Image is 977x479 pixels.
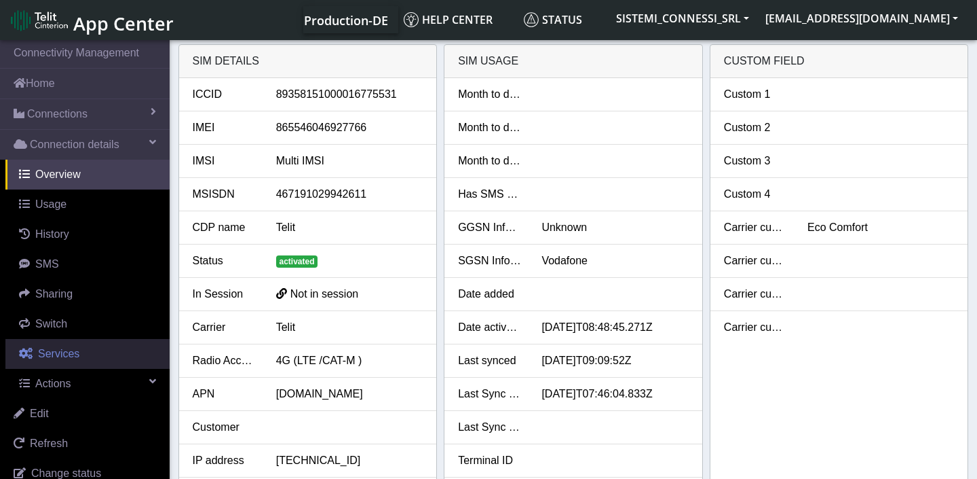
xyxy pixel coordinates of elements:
[183,186,266,202] div: MSISDN
[448,219,531,236] div: GGSN Information
[5,249,170,279] a: SMS
[710,45,968,78] div: Custom field
[183,386,266,402] div: APN
[524,12,582,27] span: Status
[404,12,493,27] span: Help center
[266,386,433,402] div: [DOMAIN_NAME]
[448,286,531,302] div: Date added
[531,219,698,236] div: Unknown
[35,168,81,180] span: Overview
[531,319,698,336] div: [DATE]T08:48:45.271Z
[266,153,433,169] div: Multi IMSI
[404,12,419,27] img: knowledge.svg
[531,253,698,269] div: Vodafone
[31,467,101,479] span: Change status
[448,453,531,469] div: Terminal ID
[531,386,698,402] div: [DATE]T07:46:04.833Z
[5,339,170,369] a: Services
[448,120,531,136] div: Month to date SMS
[38,348,79,359] span: Services
[757,6,966,31] button: [EMAIL_ADDRESS][DOMAIN_NAME]
[714,86,797,103] div: Custom 1
[266,186,433,202] div: 467191029942611
[5,190,170,219] a: Usage
[5,369,170,399] a: Actions
[714,120,797,136] div: Custom 2
[11,10,68,31] img: logo-telit-cinterion-gw-new.png
[448,186,531,202] div: Has SMS Usage
[276,255,318,268] span: activated
[35,198,66,210] span: Usage
[797,219,964,236] div: Eco Comfort
[35,258,59,270] span: SMS
[266,120,433,136] div: 865546046927766
[35,378,71,389] span: Actions
[183,219,266,236] div: CDP name
[30,438,68,449] span: Refresh
[304,12,388,29] span: Production-DE
[179,45,437,78] div: SIM details
[30,137,119,153] span: Connection details
[183,353,266,369] div: Radio Access Tech
[290,288,359,300] span: Not in session
[266,219,433,236] div: Telit
[518,6,608,33] a: Status
[266,453,433,469] div: [TECHNICAL_ID]
[444,45,702,78] div: SIM usage
[27,106,88,122] span: Connections
[448,419,531,436] div: Last Sync SMS Usage
[35,228,69,240] span: History
[608,6,757,31] button: SISTEMI_CONNESSI_SRL
[448,253,531,269] div: SGSN Information
[524,12,539,27] img: status.svg
[183,319,266,336] div: Carrier
[714,186,797,202] div: Custom 4
[183,86,266,103] div: ICCID
[714,219,797,236] div: Carrier custom 1
[448,386,531,402] div: Last Sync Data Usage
[266,319,433,336] div: Telit
[5,219,170,249] a: History
[448,353,531,369] div: Last synced
[35,318,67,330] span: Switch
[30,408,49,419] span: Edit
[303,6,387,33] a: Your current platform instance
[714,153,797,169] div: Custom 3
[35,288,73,300] span: Sharing
[266,353,433,369] div: 4G (LTE /CAT-M )
[714,253,797,269] div: Carrier custom 2
[266,86,433,103] div: 89358151000016775531
[531,353,698,369] div: [DATE]T09:09:52Z
[448,319,531,336] div: Date activated
[183,419,266,436] div: Customer
[183,453,266,469] div: IP address
[183,120,266,136] div: IMEI
[73,11,174,36] span: App Center
[714,286,797,302] div: Carrier custom 3
[448,153,531,169] div: Month to date voice
[5,160,170,190] a: Overview
[183,253,266,269] div: Status
[5,279,170,309] a: Sharing
[398,6,518,33] a: Help center
[714,319,797,336] div: Carrier custom 4
[183,286,266,302] div: In Session
[11,5,172,35] a: App Center
[448,86,531,103] div: Month to date data
[183,153,266,169] div: IMSI
[5,309,170,339] a: Switch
